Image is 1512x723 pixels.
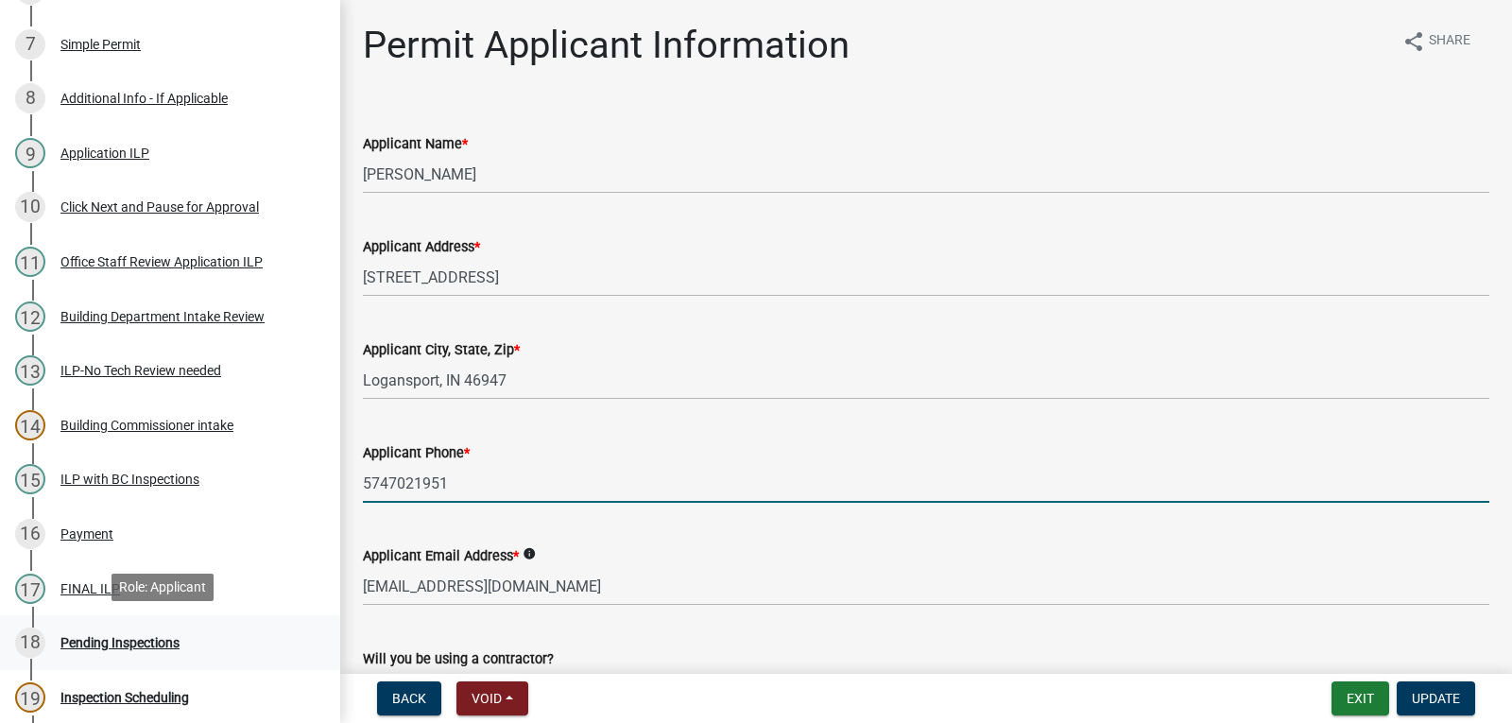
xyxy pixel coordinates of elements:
div: 13 [15,355,45,386]
div: 12 [15,301,45,332]
div: Role: Applicant [112,574,214,601]
div: Application ILP [60,146,149,160]
span: Void [472,691,502,706]
button: Update [1397,681,1475,715]
div: 7 [15,29,45,60]
span: Update [1412,691,1460,706]
div: Pending Inspections [60,636,180,649]
div: 10 [15,192,45,222]
div: 17 [15,574,45,604]
div: ILP-No Tech Review needed [60,364,221,377]
div: FINAL ILP [60,582,120,595]
span: Share [1429,30,1470,53]
div: Simple Permit [60,38,141,51]
div: 11 [15,247,45,277]
span: Back [392,691,426,706]
div: Payment [60,527,113,541]
label: Applicant Address [363,241,480,254]
label: Applicant Email Address [363,550,519,563]
i: info [523,547,536,560]
div: ILP with BC Inspections [60,473,199,486]
div: Building Commissioner intake [60,419,233,432]
h1: Permit Applicant Information [363,23,850,68]
div: Inspection Scheduling [60,691,189,704]
div: Office Staff Review Application ILP [60,255,263,268]
div: 19 [15,682,45,713]
div: 8 [15,83,45,113]
div: 15 [15,464,45,494]
div: Click Next and Pause for Approval [60,200,259,214]
div: Additional Info - If Applicable [60,92,228,105]
div: 18 [15,628,45,658]
div: 16 [15,519,45,549]
div: 9 [15,138,45,168]
button: Void [456,681,528,715]
label: Applicant City, State, Zip [363,344,520,357]
button: Back [377,681,441,715]
i: share [1402,30,1425,53]
label: Applicant Name [363,138,468,151]
button: Exit [1332,681,1389,715]
label: Will you be using a contractor? [363,653,554,666]
div: Building Department Intake Review [60,310,265,323]
div: 14 [15,410,45,440]
label: Applicant Phone [363,447,470,460]
button: shareShare [1387,23,1486,60]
